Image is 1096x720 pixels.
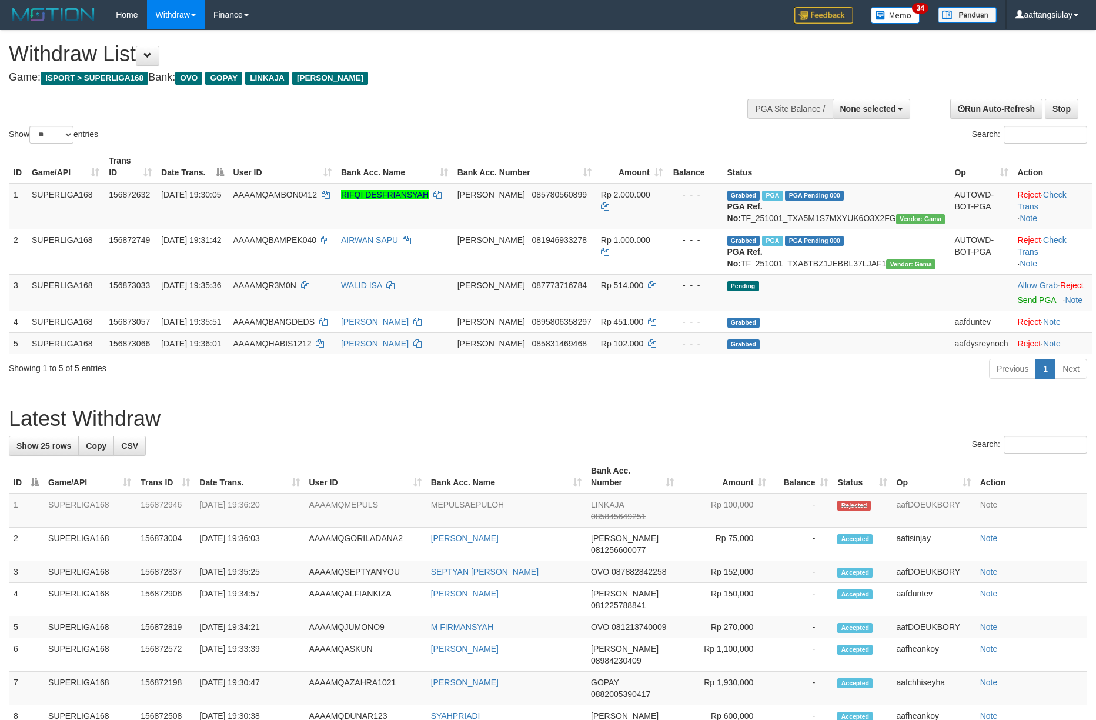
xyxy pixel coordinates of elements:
td: aafduntev [892,583,975,616]
td: 156873004 [136,528,195,561]
td: AAAAMQJUMONO9 [305,616,426,638]
th: ID [9,150,27,184]
a: [PERSON_NAME] [341,339,409,348]
a: Check Trans [1018,235,1067,256]
td: aafheankoy [892,638,975,672]
td: · [1013,332,1092,354]
td: - [771,561,833,583]
td: Rp 100,000 [679,494,771,528]
td: aafchhiseyha [892,672,975,705]
th: Status [723,150,950,184]
td: 2 [9,528,44,561]
a: Copy [78,436,114,456]
span: CSV [121,441,138,451]
span: Show 25 rows [16,441,71,451]
span: 156873057 [109,317,150,326]
td: [DATE] 19:36:20 [195,494,304,528]
th: Action [975,460,1087,494]
span: Copy 081946933278 to clipboard [532,235,587,245]
td: - [771,528,833,561]
span: Copy 085780560899 to clipboard [532,190,587,199]
span: AAAAMQAMBON0412 [233,190,317,199]
span: PGA Pending [785,236,844,246]
span: Rp 1.000.000 [601,235,650,245]
td: aafDOEUKBORY [892,616,975,638]
td: TF_251001_TXA5M1S7MXYUK6O3X2FG [723,184,950,229]
span: [DATE] 19:31:42 [161,235,221,245]
td: SUPERLIGA168 [27,184,104,229]
td: SUPERLIGA168 [44,672,136,705]
select: Showentries [29,126,73,144]
th: Date Trans.: activate to sort column ascending [195,460,304,494]
span: [PERSON_NAME] [457,190,525,199]
span: 156873033 [109,281,150,290]
span: None selected [840,104,896,114]
td: 156872198 [136,672,195,705]
a: Note [980,678,998,687]
td: 156872837 [136,561,195,583]
td: 4 [9,311,27,332]
span: AAAAMQBAMPEK040 [233,235,317,245]
a: Run Auto-Refresh [950,99,1042,119]
td: aafDOEUKBORY [892,561,975,583]
a: Note [1043,339,1061,348]
a: Show 25 rows [9,436,79,456]
div: PGA Site Balance / [747,99,832,119]
td: [DATE] 19:35:25 [195,561,304,583]
a: [PERSON_NAME] [431,589,499,598]
span: Rejected [837,501,870,511]
td: 156872906 [136,583,195,616]
span: [DATE] 19:35:51 [161,317,221,326]
span: Marked by aafheankoy [762,236,783,246]
span: Accepted [837,534,873,544]
span: Accepted [837,589,873,599]
th: Game/API: activate to sort column ascending [27,150,104,184]
div: - - - [672,279,718,291]
th: Amount: activate to sort column ascending [596,150,667,184]
label: Show entries [9,126,98,144]
img: Feedback.jpg [794,7,853,24]
b: PGA Ref. No: [727,247,763,268]
span: [DATE] 19:30:05 [161,190,221,199]
td: 3 [9,561,44,583]
a: Reject [1018,235,1041,245]
span: Accepted [837,568,873,578]
td: 5 [9,332,27,354]
span: 34 [912,3,928,14]
span: [PERSON_NAME] [457,339,525,348]
th: Amount: activate to sort column ascending [679,460,771,494]
span: Grabbed [727,318,760,328]
a: Send PGA [1018,295,1056,305]
input: Search: [1004,126,1087,144]
span: [PERSON_NAME] [292,72,368,85]
td: - [771,638,833,672]
span: Copy 087773716784 to clipboard [532,281,587,290]
span: Accepted [837,678,873,688]
b: PGA Ref. No: [727,202,763,223]
span: Copy 08984230409 to clipboard [591,656,641,665]
span: Copy 085831469468 to clipboard [532,339,587,348]
div: Showing 1 to 5 of 5 entries [9,358,448,374]
th: ID: activate to sort column descending [9,460,44,494]
span: Grabbed [727,339,760,349]
td: SUPERLIGA168 [44,528,136,561]
td: 7 [9,672,44,705]
a: [PERSON_NAME] [431,644,499,654]
td: 2 [9,229,27,274]
a: Note [1043,317,1061,326]
a: Note [1020,259,1037,268]
td: AAAAMQASKUN [305,638,426,672]
th: Op: activate to sort column ascending [950,150,1013,184]
span: Copy 081213740009 to clipboard [612,622,666,632]
td: Rp 75,000 [679,528,771,561]
td: aafdysreynoch [950,332,1013,354]
span: 156872632 [109,190,150,199]
td: 1 [9,494,44,528]
span: [DATE] 19:35:36 [161,281,221,290]
td: SUPERLIGA168 [27,332,104,354]
label: Search: [972,126,1087,144]
label: Search: [972,436,1087,454]
td: - [771,672,833,705]
a: Note [980,534,998,543]
span: [PERSON_NAME] [457,235,525,245]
